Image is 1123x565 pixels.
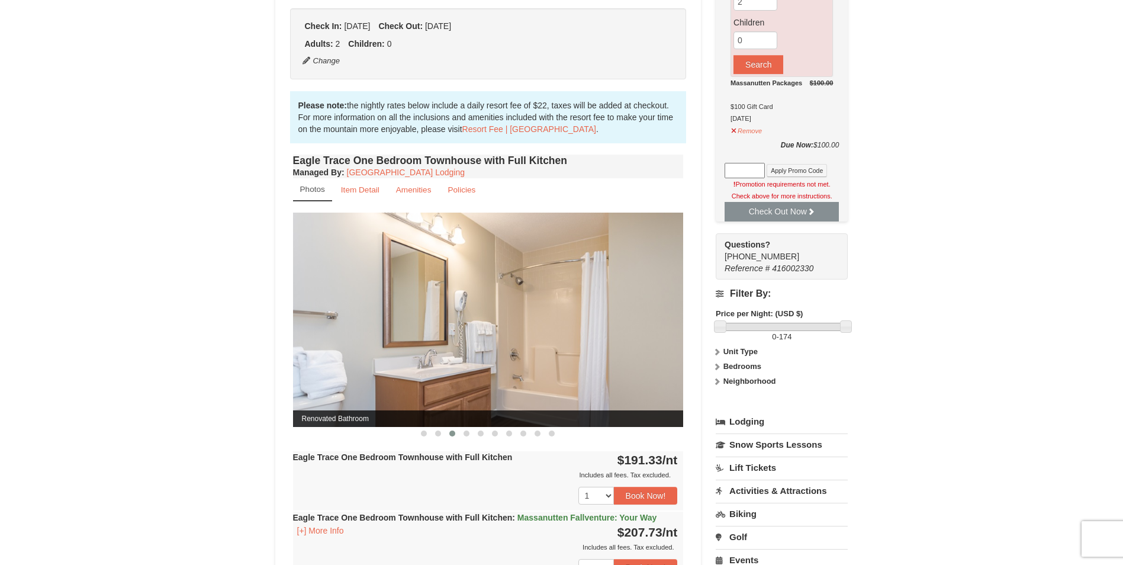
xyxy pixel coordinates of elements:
strong: Check In: [305,21,342,31]
strong: ! [733,181,736,188]
label: Children [733,17,830,28]
span: [DATE] [344,21,370,31]
span: [PHONE_NUMBER] [725,239,826,261]
div: Promotion requirements not met. Check above for more instructions. [725,178,839,202]
div: Includes all fees. Tax excluded. [293,469,678,481]
span: /nt [662,453,678,467]
strong: Eagle Trace One Bedroom Townhouse with Full Kitchen [293,513,657,522]
a: Resort Fee | [GEOGRAPHIC_DATA] [462,124,596,134]
div: Includes all fees. Tax excluded. [293,541,678,553]
span: $207.73 [617,525,662,539]
a: [GEOGRAPHIC_DATA] Lodging [347,168,465,177]
a: Amenities [388,178,439,201]
button: Search [733,55,783,74]
img: Renovated Bathroom [293,213,684,426]
strong: Price per Night: (USD $) [716,309,803,318]
span: 2 [336,39,340,49]
strong: : [293,168,345,177]
a: Activities & Attractions [716,480,848,502]
span: Massanutten Fallventure: Your Way [517,513,657,522]
strong: Adults: [305,39,333,49]
a: Item Detail [333,178,387,201]
strong: Please note: [298,101,347,110]
strong: Eagle Trace One Bedroom Townhouse with Full Kitchen [293,452,513,462]
strong: Check Out: [378,21,423,31]
button: Apply Promo Code [767,164,827,177]
button: Book Now! [614,487,678,505]
strong: Children: [348,39,384,49]
a: Policies [440,178,483,201]
div: $100 Gift Card [DATE] [731,77,833,124]
span: 416002330 [772,264,813,273]
span: 0 [387,39,392,49]
strong: Neighborhood [723,377,776,386]
a: Snow Sports Lessons [716,434,848,455]
div: Massanutten Packages [731,77,833,89]
span: Renovated Bathroom [293,410,684,427]
span: [DATE] [425,21,451,31]
span: Managed By [293,168,342,177]
small: Item Detail [341,185,379,194]
div: $100.00 [725,139,839,163]
button: Check Out Now [725,202,839,221]
del: $100.00 [810,79,834,86]
strong: Unit Type [723,347,758,356]
span: : [512,513,515,522]
a: Lift Tickets [716,457,848,479]
strong: $191.33 [617,453,678,467]
h4: Filter By: [716,288,848,299]
span: /nt [662,525,678,539]
a: Lodging [716,411,848,432]
button: [+] More Info [293,524,348,537]
a: Biking [716,503,848,525]
small: Photos [300,185,325,194]
span: 0 [772,332,776,341]
span: 174 [779,332,792,341]
strong: Due Now: [781,141,813,149]
strong: Bedrooms [723,362,761,371]
small: Policies [448,185,475,194]
h4: Eagle Trace One Bedroom Townhouse with Full Kitchen [293,155,684,166]
a: Golf [716,526,848,548]
button: Remove [731,122,762,137]
label: - [716,331,848,343]
span: Reference # [725,264,770,273]
strong: Questions? [725,240,770,249]
div: the nightly rates below include a daily resort fee of $22, taxes will be added at checkout. For m... [290,91,687,143]
small: Amenities [396,185,432,194]
a: Photos [293,178,332,201]
button: Change [302,54,341,68]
